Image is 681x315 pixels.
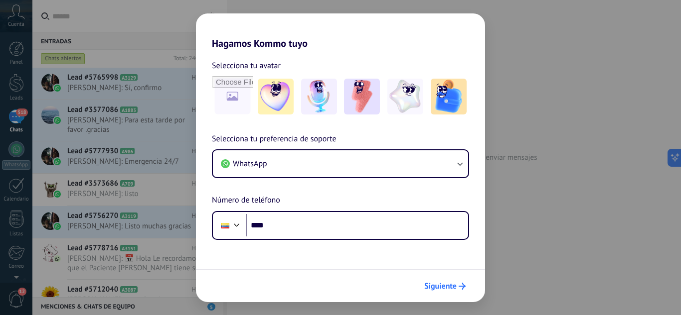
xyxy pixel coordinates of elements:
button: WhatsApp [213,150,468,177]
img: -4.jpeg [387,79,423,114]
div: Ecuador: + 593 [216,215,235,236]
span: Selecciona tu avatar [212,59,281,72]
span: Número de teléfono [212,194,280,207]
img: -1.jpeg [258,79,294,114]
span: Selecciona tu preferencia de soporte [212,133,337,146]
img: -2.jpeg [301,79,337,114]
h2: Hagamos Kommo tuyo [196,13,485,49]
span: Siguiente [424,283,457,290]
img: -3.jpeg [344,79,380,114]
img: -5.jpeg [431,79,467,114]
span: WhatsApp [233,159,267,169]
button: Siguiente [420,278,470,295]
